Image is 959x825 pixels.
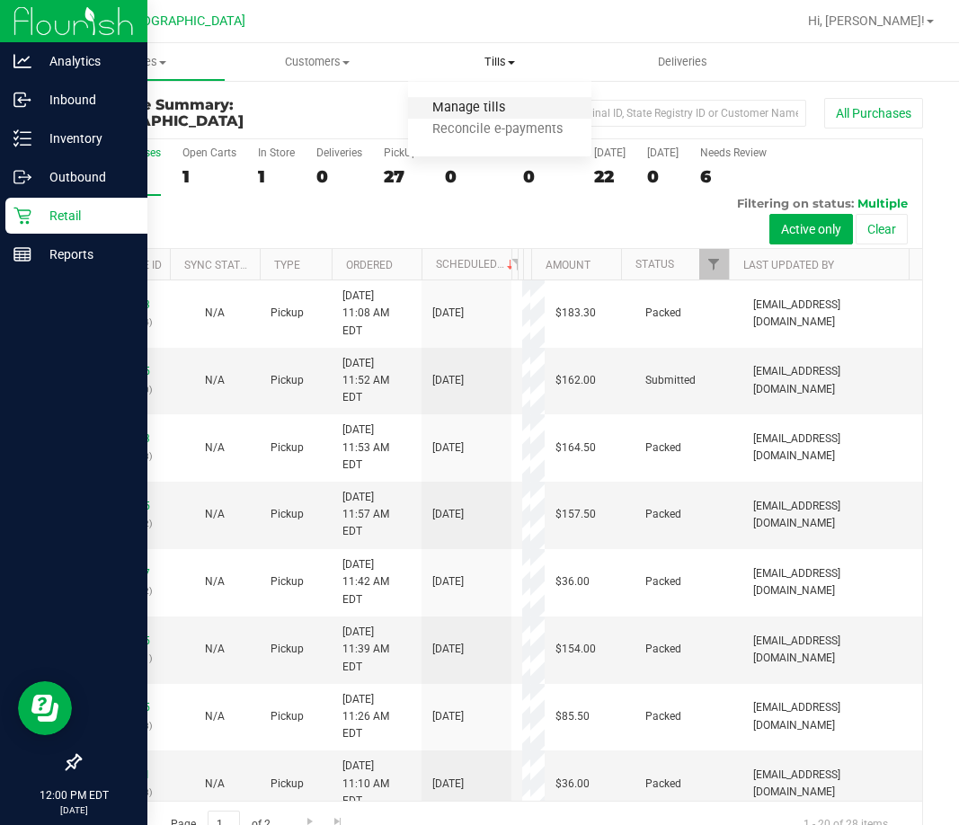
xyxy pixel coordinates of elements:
h3: Purchase Summary: [79,97,360,129]
span: Pickup [271,708,304,725]
div: [DATE] [647,146,679,159]
a: Customers [226,43,408,81]
span: [DATE] [432,305,464,322]
a: Status [635,258,674,271]
a: Ordered [346,259,393,271]
span: Packed [645,305,681,322]
a: Amount [546,259,590,271]
div: 0 [316,166,362,187]
input: Search Purchase ID, Original ID, State Registry ID or Customer Name... [447,100,806,127]
p: Analytics [31,50,139,72]
div: 0 [647,166,679,187]
inline-svg: Analytics [13,52,31,70]
div: [DATE] [594,146,626,159]
span: Manage tills [408,101,529,116]
inline-svg: Outbound [13,168,31,186]
a: Scheduled [436,258,518,271]
span: Submitted [645,372,696,389]
a: Last Updated By [743,259,834,271]
span: [DATE] [432,708,464,725]
p: Reports [31,244,139,265]
span: [GEOGRAPHIC_DATA] [122,13,245,29]
span: [DATE] 11:26 AM EDT [342,691,411,743]
span: Packed [645,506,681,523]
span: Filtering on status: [737,196,854,210]
span: [EMAIL_ADDRESS][DOMAIN_NAME] [753,498,911,532]
div: 0 [523,166,573,187]
inline-svg: Inventory [13,129,31,147]
a: Deliveries [591,43,774,81]
span: Pickup [271,305,304,322]
inline-svg: Inbound [13,91,31,109]
span: $162.00 [555,372,596,389]
p: Outbound [31,166,139,188]
span: Packed [645,776,681,793]
p: Retail [31,205,139,226]
th: Address [523,249,531,280]
button: Clear [856,214,908,244]
span: [EMAIL_ADDRESS][DOMAIN_NAME] [753,297,911,331]
a: Tills Manage tills Reconcile e-payments [408,43,590,81]
div: Open Carts [182,146,236,159]
div: Needs Review [700,146,767,159]
div: 1 [258,166,295,187]
span: [DATE] 11:53 AM EDT [342,421,411,474]
span: [EMAIL_ADDRESS][DOMAIN_NAME] [753,430,911,465]
span: Pickup [271,439,304,457]
span: [DATE] [432,506,464,523]
button: N/A [205,372,225,389]
span: $154.00 [555,641,596,658]
span: [DATE] [432,776,464,793]
span: [DATE] [432,372,464,389]
span: $157.50 [555,506,596,523]
div: 6 [700,166,767,187]
span: [DATE] [432,573,464,590]
div: PickUps [384,146,423,159]
inline-svg: Retail [13,207,31,225]
span: [DATE] 11:10 AM EDT [342,758,411,810]
span: [EMAIL_ADDRESS][DOMAIN_NAME] [753,363,911,397]
span: [EMAIL_ADDRESS][DOMAIN_NAME] [753,699,911,733]
span: [DATE] 11:57 AM EDT [342,489,411,541]
button: Active only [769,214,853,244]
span: Not Applicable [205,508,225,520]
button: All Purchases [824,98,923,129]
p: 12:00 PM EDT [8,787,139,803]
button: N/A [205,708,225,725]
span: $36.00 [555,573,590,590]
div: 27 [384,166,423,187]
span: Pickup [271,372,304,389]
span: [EMAIL_ADDRESS][DOMAIN_NAME] [753,767,911,801]
span: Customers [226,54,407,70]
a: Filter [699,249,729,279]
span: [DATE] [432,641,464,658]
span: Packed [645,641,681,658]
span: $183.30 [555,305,596,322]
span: Hi, [PERSON_NAME]! [808,13,925,28]
span: Packed [645,439,681,457]
span: Not Applicable [205,306,225,319]
span: [DATE] 11:08 AM EDT [342,288,411,340]
span: [DATE] 11:42 AM EDT [342,556,411,608]
span: [DATE] 11:52 AM EDT [342,355,411,407]
div: Deliveries [316,146,362,159]
span: Not Applicable [205,710,225,723]
div: In Store [258,146,295,159]
span: Packed [645,708,681,725]
span: Not Applicable [205,441,225,454]
span: Pickup [271,506,304,523]
span: $164.50 [555,439,596,457]
span: Deliveries [634,54,732,70]
span: Tills [408,54,590,70]
button: N/A [205,641,225,658]
button: N/A [205,506,225,523]
span: Pickup [271,776,304,793]
button: N/A [205,573,225,590]
inline-svg: Reports [13,245,31,263]
span: $85.50 [555,708,590,725]
div: 1 [182,166,236,187]
span: Not Applicable [205,777,225,790]
span: Pickup [271,641,304,658]
span: [EMAIL_ADDRESS][DOMAIN_NAME] [753,633,911,667]
button: N/A [205,439,225,457]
